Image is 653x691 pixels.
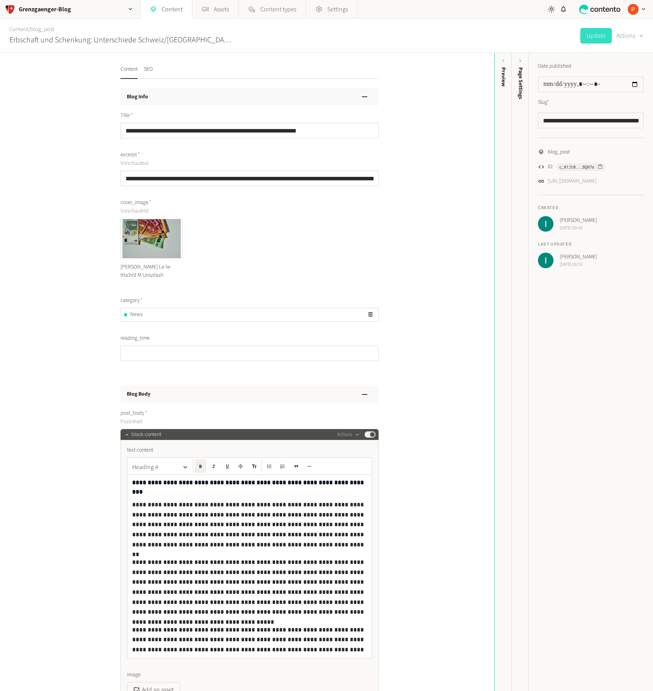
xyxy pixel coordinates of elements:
label: Date published [538,62,571,70]
span: c_01Jt0...BQH7e [559,164,594,171]
span: category [120,297,143,305]
button: Heading 4 [129,459,191,475]
span: block-content [131,431,161,439]
span: reading_time [120,334,150,342]
span: ID: [548,163,553,171]
img: Grenzgaenger-Blog [5,4,16,15]
span: text-content [127,446,153,454]
button: Content [120,65,138,79]
h3: Blog Info [127,93,148,101]
span: image [127,671,141,679]
span: [DATE] 08:55 [560,261,597,268]
h2: Erbschaft und Schenkung: Unterschiede Schweiz/[GEOGRAPHIC_DATA] für Grenzgänger [9,34,233,46]
img: Isis Spall [538,253,553,268]
span: cover_image [120,199,152,207]
label: Slug [538,98,549,106]
button: Actions [616,28,644,44]
p: Vorschaubild [120,207,297,215]
h4: Last updated [538,241,644,248]
a: [URL][DOMAIN_NAME] [548,177,597,185]
a: blog_post [30,25,54,33]
button: Update [580,28,612,44]
div: Preview [499,67,508,87]
span: post_body [120,409,147,417]
button: Actions [337,430,360,439]
p: Postinhalt [120,417,297,426]
span: [DATE] 09:48 [560,225,597,232]
span: Page Settings [517,67,525,99]
span: Settings [327,5,348,14]
span: excerpt [120,151,140,159]
span: [PERSON_NAME] [560,253,597,261]
span: blog_post [548,148,570,156]
button: SEO [144,65,153,79]
img: John Vid Le Iw Kta3Vd M Unsplash [121,219,182,258]
h2: Grenzgaenger-Blog [19,5,71,14]
span: Title [120,112,133,120]
p: Vorschautext [120,159,297,168]
h3: Blog Body [127,390,150,398]
a: Content [9,25,28,33]
h4: Created [538,204,644,211]
div: [PERSON_NAME] Le Iw Kta3Vd M Unsplash [120,258,183,284]
span: [PERSON_NAME] [560,216,597,225]
button: c_01Jt0...BQH7e [556,163,606,171]
img: Isis Spall [538,216,553,232]
img: Patrick Kachelmuß [628,4,639,15]
span: / [28,25,30,33]
span: News [130,311,143,319]
span: Content types [260,5,296,14]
